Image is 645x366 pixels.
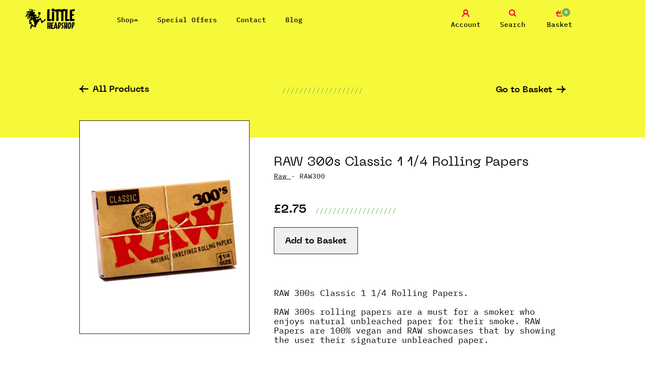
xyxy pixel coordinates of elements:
a: All Products [79,85,149,95]
a: 0 Basket [538,9,581,29]
strong: RAW 300s Classic 1 1/4 Rolling Papers. RAW 300s rolling papers are a must for a smoker who enjoys... [274,287,555,346]
a: Search [491,9,534,29]
a: Contact [236,15,266,24]
p: £2.75 [274,205,307,216]
span: Account [451,19,481,29]
a: Blog [285,15,302,24]
a: Go to Basket [496,86,566,95]
span: Search [500,19,526,29]
a: Shop [117,15,138,24]
button: Add to Basket [274,227,358,254]
img: Little Head Shop Logo [26,9,75,29]
img: RAW 300s Classic 1 1/4 Rolling Papers [79,120,250,334]
p: /////////////////// [315,205,396,216]
span: Basket [547,19,572,29]
h1: RAW 300s Classic 1 1/4 Rolling Papers [274,155,566,171]
span: 0 [561,7,571,18]
a: Special Offers [157,15,217,24]
p: /////////////////// [282,85,363,95]
a: Raw [274,172,287,180]
p: · RAW300 [274,171,566,181]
